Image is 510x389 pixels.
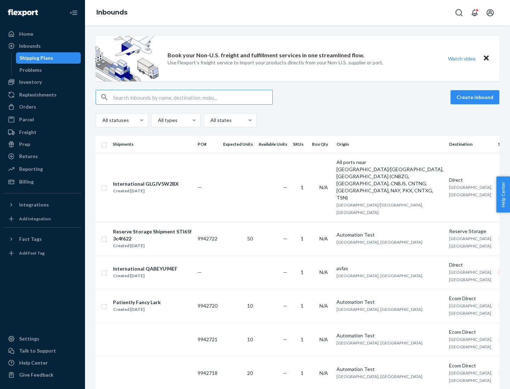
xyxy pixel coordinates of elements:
button: Give Feedback [4,369,81,381]
span: [GEOGRAPHIC_DATA], [GEOGRAPHIC_DATA] [336,273,423,278]
div: Created [DATE] [113,242,192,249]
div: Shipping Plans [19,54,53,62]
a: Inbounds [96,8,127,16]
a: Problems [16,64,81,76]
div: Parcel [19,116,34,123]
a: Help Center [4,357,81,368]
div: Automation Test [336,231,443,238]
span: [GEOGRAPHIC_DATA], [GEOGRAPHIC_DATA] [336,239,423,245]
th: Origin [334,136,446,153]
a: Add Fast Tag [4,248,81,259]
span: [GEOGRAPHIC_DATA], [GEOGRAPHIC_DATA] [449,185,492,197]
div: Created [DATE] [113,187,179,194]
span: [GEOGRAPHIC_DATA], [GEOGRAPHIC_DATA] [449,370,492,383]
a: Home [4,28,81,40]
div: Inventory [19,79,42,86]
span: N/A [319,303,328,309]
div: Integrations [19,201,49,208]
a: Talk to Support [4,345,81,356]
div: Add Fast Tag [19,250,45,256]
a: Prep [4,139,81,150]
a: Reporting [4,163,81,175]
span: N/A [319,370,328,376]
div: Automation Test [336,366,443,373]
span: N/A [319,269,328,275]
span: N/A [319,336,328,342]
div: All ports near [GEOGRAPHIC_DATA]/[GEOGRAPHIC_DATA], [GEOGRAPHIC_DATA] (CNBZG, [GEOGRAPHIC_DATA], ... [336,159,443,201]
span: 1 [301,269,304,275]
div: asfas [336,265,443,272]
span: — [283,336,287,342]
span: — [283,370,287,376]
p: Book your Non-U.S. freight and fulfillment services in one streamlined flow. [168,51,364,59]
a: Add Integration [4,213,81,225]
span: — [198,184,202,190]
div: Home [19,30,33,37]
input: All types [157,117,158,124]
button: Close Navigation [67,6,81,20]
div: Talk to Support [19,347,56,354]
div: Orders [19,103,36,110]
span: — [283,184,287,190]
a: Inbounds [4,40,81,52]
span: — [283,269,287,275]
a: Orders [4,101,81,112]
span: — [198,269,202,275]
span: [GEOGRAPHIC_DATA]/[GEOGRAPHIC_DATA], [GEOGRAPHIC_DATA] [336,202,423,215]
button: Help Center [496,176,510,213]
button: Open Search Box [452,6,466,20]
a: Parcel [4,114,81,125]
input: Search inbounds by name, destination, msku... [113,90,272,104]
span: N/A [319,236,328,242]
div: International QABEYU94EF [113,265,177,272]
div: Returns [19,153,38,160]
ol: breadcrumbs [91,2,133,23]
span: N/A [319,184,328,190]
a: Inventory [4,76,81,88]
div: Automation Test [336,298,443,306]
button: Close [482,53,491,64]
div: Settings [19,335,39,342]
span: 1 [301,370,304,376]
span: [GEOGRAPHIC_DATA], [GEOGRAPHIC_DATA] [449,337,492,349]
div: Ecom Direct [449,362,492,369]
td: 9942722 [195,222,220,255]
span: [GEOGRAPHIC_DATA], [GEOGRAPHIC_DATA] [336,307,423,312]
div: Give Feedback [19,371,53,378]
div: Direct [449,176,492,184]
span: [GEOGRAPHIC_DATA], [GEOGRAPHIC_DATA] [449,269,492,282]
div: Freight [19,129,36,136]
div: Direct [449,261,492,268]
button: Open notifications [467,6,482,20]
div: Replenishments [19,91,57,98]
span: [GEOGRAPHIC_DATA], [GEOGRAPHIC_DATA] [449,236,492,249]
a: Shipping Plans [16,52,81,64]
th: SKUs [290,136,309,153]
span: [GEOGRAPHIC_DATA], [GEOGRAPHIC_DATA] [449,303,492,316]
div: Patiently Fancy Lark [113,299,161,306]
td: 9942720 [195,289,220,323]
p: Use Flexport’s freight service to import your products directly from your Non-U.S. supplier or port. [168,59,383,66]
button: Watch video [443,53,480,64]
a: Billing [4,176,81,187]
span: 1 [301,336,304,342]
span: [GEOGRAPHIC_DATA], [GEOGRAPHIC_DATA] [336,340,423,346]
a: Settings [4,333,81,344]
button: Fast Tags [4,233,81,245]
div: Fast Tags [19,236,42,243]
div: Reserve Storage [449,228,492,235]
div: Inbounds [19,42,41,50]
button: Integrations [4,199,81,210]
span: [GEOGRAPHIC_DATA], [GEOGRAPHIC_DATA] [336,374,423,379]
span: 20 [247,370,253,376]
span: — [283,236,287,242]
div: Reserve Storage Shipment STI65f3c4f622 [113,228,192,242]
th: PO# [195,136,220,153]
div: Ecom Direct [449,295,492,302]
span: — [283,303,287,309]
div: Prep [19,141,30,148]
button: Open account menu [483,6,497,20]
